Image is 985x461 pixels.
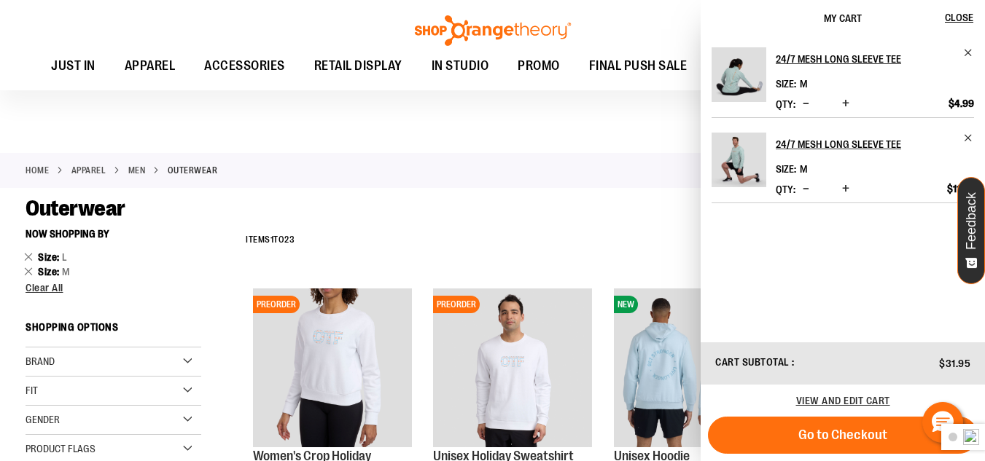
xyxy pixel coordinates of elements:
a: Unisex Holiday SweatshirtPREORDER [433,288,591,449]
button: Go to Checkout [708,417,978,454]
span: ACCESSORIES [204,50,285,82]
span: Gender [26,414,60,425]
img: 24/7 Mesh Long Sleeve Tee [712,47,766,102]
span: Brand [26,355,55,367]
h2: Items to [246,229,295,251]
span: NEW [614,296,638,313]
span: Size [38,251,62,263]
a: ACCESSORIES [190,50,300,83]
span: M [800,78,807,90]
span: $31.95 [939,358,970,369]
a: FINAL PUSH SALE [575,50,702,83]
button: Decrease product quantity [799,182,813,197]
dt: Size [776,78,796,90]
a: Remove item [963,47,974,58]
strong: Shopping Options [26,315,201,347]
a: 24/7 Mesh Long Sleeve Tee [776,133,974,156]
span: FINAL PUSH SALE [589,50,688,82]
span: Size [38,266,62,277]
span: RETAIL DISPLAY [314,50,402,82]
a: PROMO [503,50,575,83]
img: Shop Orangetheory [413,15,573,46]
span: Close [945,12,973,23]
a: RETAIL DISPLAY [300,50,417,83]
button: Now Shopping by [26,221,117,246]
a: 24/7 Mesh Long Sleeve Tee [712,47,766,111]
a: Image of Unisex HoodieNEW [614,288,772,449]
span: 1 [270,235,274,245]
label: Qty [776,98,795,110]
a: Remove item [963,133,974,143]
span: PREORDER [433,296,480,313]
span: $4.99 [949,97,974,110]
a: 24/7 Mesh Long Sleeve Tee [712,133,766,197]
a: MEN [128,164,146,177]
button: Feedback - Show survey [957,177,985,284]
img: Women's Crop Holiday Sweatshirt [253,288,411,446]
h2: 24/7 Mesh Long Sleeve Tee [776,47,954,71]
a: JUST IN [36,50,110,83]
img: Unisex Holiday Sweatshirt [433,288,591,446]
a: Clear All [26,283,201,293]
dt: Size [776,163,796,175]
h2: 24/7 Mesh Long Sleeve Tee [776,133,954,156]
label: Qty [776,184,795,195]
li: Product [712,47,974,117]
img: Image of Unisex Hoodie [614,288,772,446]
span: Fit [26,385,38,396]
img: 24/7 Mesh Long Sleeve Tee [712,133,766,187]
button: Increase product quantity [838,97,853,111]
span: 23 [284,235,295,245]
span: Feedback [965,192,978,250]
span: Clear All [26,282,63,293]
span: My Cart [824,12,862,24]
span: Outerwear [26,196,125,221]
span: M [800,163,807,175]
a: Home [26,164,49,177]
span: IN STUDIO [432,50,489,82]
span: Cart Subtotal [715,356,790,368]
a: Women's Crop Holiday SweatshirtPREORDER [253,288,411,449]
li: Product [712,117,974,203]
span: Go to Checkout [798,427,887,443]
a: 24/7 Mesh Long Sleeve Tee [776,47,974,71]
span: PREORDER [253,296,300,313]
strong: Outerwear [168,164,218,177]
a: View and edit cart [796,395,890,406]
span: $11.99 [947,182,974,195]
a: APPAREL [71,164,106,177]
span: L [62,251,68,263]
button: Increase product quantity [838,182,853,197]
a: IN STUDIO [417,50,504,83]
span: APPAREL [125,50,176,82]
button: Hello, have a question? Let’s chat. [922,402,963,443]
button: Decrease product quantity [799,97,813,111]
span: Product Flags [26,443,96,454]
span: PROMO [518,50,560,82]
span: M [62,266,70,277]
span: JUST IN [51,50,96,82]
a: APPAREL [110,50,190,82]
